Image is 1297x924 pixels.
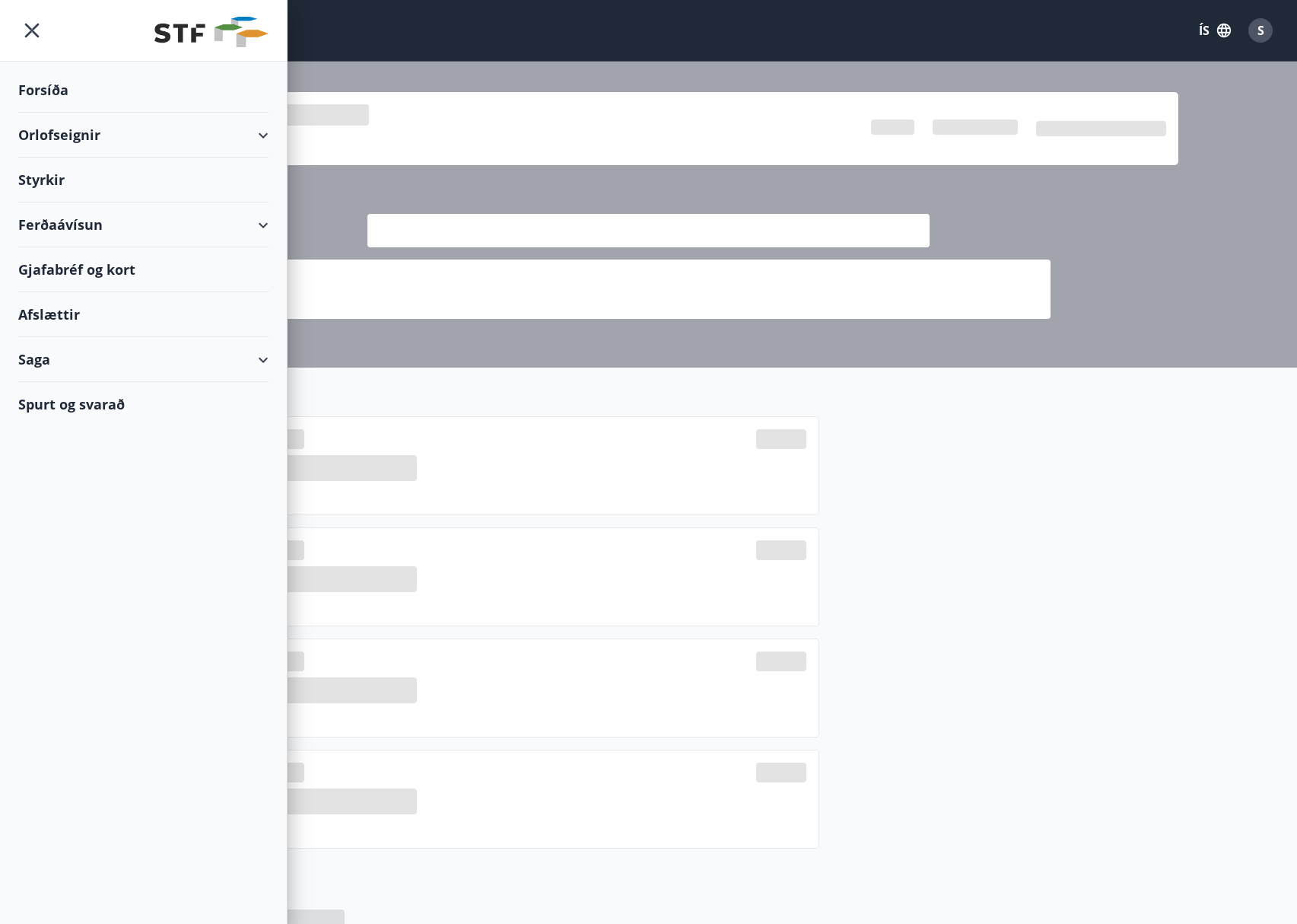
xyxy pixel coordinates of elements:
[154,17,269,47] img: union_logo
[18,292,269,337] div: Afslættir
[18,337,269,382] div: Saga
[18,68,269,113] div: Forsíða
[18,113,269,158] div: Orlofseignir
[18,247,269,292] div: Gjafabréf og kort
[1242,12,1279,49] button: S
[18,202,269,247] div: Ferðaávísun
[1191,17,1239,44] button: ÍS
[18,17,46,44] button: menu
[1257,22,1264,39] span: S
[18,382,269,426] div: Spurt og svarað
[18,158,269,202] div: Styrkir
